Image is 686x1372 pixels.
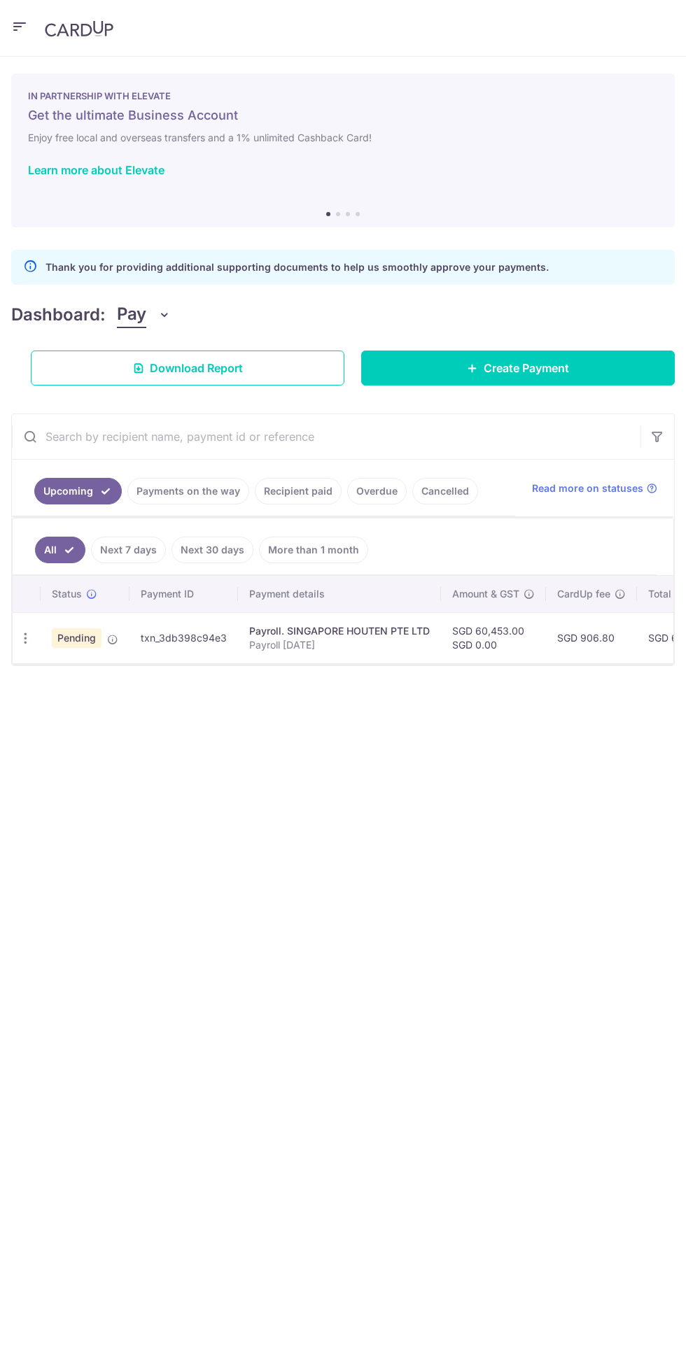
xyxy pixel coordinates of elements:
[452,587,519,601] span: Amount & GST
[127,478,249,504] a: Payments on the way
[484,360,569,376] span: Create Payment
[532,481,643,495] span: Read more on statuses
[347,478,407,504] a: Overdue
[28,163,164,177] a: Learn more about Elevate
[34,478,122,504] a: Upcoming
[249,624,430,638] div: Payroll. SINGAPORE HOUTEN PTE LTD
[28,107,658,124] h5: Get the ultimate Business Account
[441,612,546,663] td: SGD 60,453.00 SGD 0.00
[91,537,166,563] a: Next 7 days
[28,129,658,146] h6: Enjoy free local and overseas transfers and a 1% unlimited Cashback Card!
[150,360,243,376] span: Download Report
[12,414,640,459] input: Search by recipient name, payment id or reference
[361,351,675,386] a: Create Payment
[412,478,478,504] a: Cancelled
[129,612,238,663] td: txn_3db398c94e3
[259,537,368,563] a: More than 1 month
[52,628,101,648] span: Pending
[11,302,106,327] h4: Dashboard:
[45,20,113,37] img: CardUp
[28,90,658,101] p: IN PARTNERSHIP WITH ELEVATE
[117,302,146,328] span: Pay
[31,351,344,386] a: Download Report
[546,612,637,663] td: SGD 906.80
[117,302,171,328] button: Pay
[532,481,657,495] a: Read more on statuses
[35,537,85,563] a: All
[238,576,441,612] th: Payment details
[249,638,430,652] p: Payroll [DATE]
[171,537,253,563] a: Next 30 days
[557,587,610,601] span: CardUp fee
[45,259,549,276] p: Thank you for providing additional supporting documents to help us smoothly approve your payments.
[52,587,82,601] span: Status
[255,478,342,504] a: Recipient paid
[129,576,238,612] th: Payment ID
